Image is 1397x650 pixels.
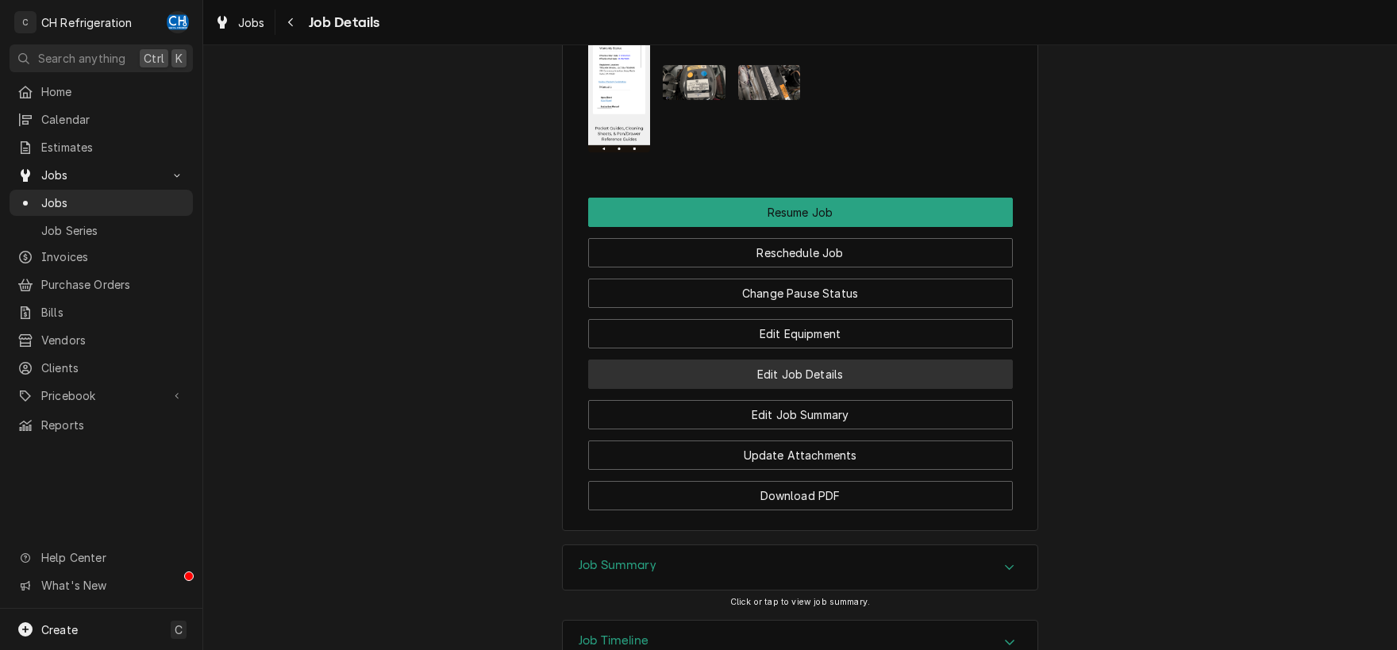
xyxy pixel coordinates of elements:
[167,11,189,33] div: Chris Hiraga's Avatar
[562,544,1038,590] div: Job Summary
[41,577,183,594] span: What's New
[41,417,185,433] span: Reports
[14,11,37,33] div: CH Refrigeration's Avatar
[588,360,1013,389] button: Edit Job Details
[10,79,193,105] a: Home
[588,481,1013,510] button: Download PDF
[208,10,271,36] a: Jobs
[10,162,193,188] a: Go to Jobs
[588,198,1013,510] div: Button Group
[588,429,1013,470] div: Button Group Row
[41,83,185,100] span: Home
[738,65,801,100] img: 2qrPusWoQPGqucCiOOls
[41,387,161,404] span: Pricebook
[579,558,656,573] h3: Job Summary
[663,65,725,100] img: tqFm5TS3S3iOMKqd8o8H
[10,355,193,381] a: Clients
[41,194,185,211] span: Jobs
[588,198,1013,227] div: Button Group Row
[167,11,189,33] div: CH
[279,10,304,35] button: Navigate back
[588,308,1013,348] div: Button Group Row
[41,549,183,566] span: Help Center
[41,139,185,156] span: Estimates
[10,106,193,133] a: Calendar
[588,13,651,152] img: kfEyQoAnS5KOmjCgYzMh
[588,198,1013,227] button: Resume Job
[10,217,193,244] a: Job Series
[588,1,1013,165] span: Attachments
[41,332,185,348] span: Vendors
[10,44,193,72] button: Search anythingCtrlK
[41,304,185,321] span: Bills
[588,267,1013,308] div: Button Group Row
[175,50,183,67] span: K
[38,50,125,67] span: Search anything
[10,327,193,353] a: Vendors
[10,544,193,571] a: Go to Help Center
[588,470,1013,510] div: Button Group Row
[14,11,37,33] div: C
[41,111,185,128] span: Calendar
[588,238,1013,267] button: Reschedule Job
[10,299,193,325] a: Bills
[41,360,185,376] span: Clients
[10,244,193,270] a: Invoices
[41,623,78,637] span: Create
[41,14,133,31] div: CH Refrigeration
[10,134,193,160] a: Estimates
[588,389,1013,429] div: Button Group Row
[563,545,1037,590] button: Accordion Details Expand Trigger
[588,227,1013,267] div: Button Group Row
[588,319,1013,348] button: Edit Equipment
[175,621,183,638] span: C
[10,383,193,409] a: Go to Pricebook
[304,12,380,33] span: Job Details
[588,400,1013,429] button: Edit Job Summary
[588,348,1013,389] div: Button Group Row
[563,545,1037,590] div: Accordion Header
[10,271,193,298] a: Purchase Orders
[238,14,265,31] span: Jobs
[10,412,193,438] a: Reports
[730,597,870,607] span: Click or tap to view job summary.
[144,50,164,67] span: Ctrl
[41,167,161,183] span: Jobs
[41,276,185,293] span: Purchase Orders
[10,190,193,216] a: Jobs
[10,572,193,598] a: Go to What's New
[579,633,648,648] h3: Job Timeline
[588,440,1013,470] button: Update Attachments
[41,248,185,265] span: Invoices
[588,279,1013,308] button: Change Pause Status
[41,222,185,239] span: Job Series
